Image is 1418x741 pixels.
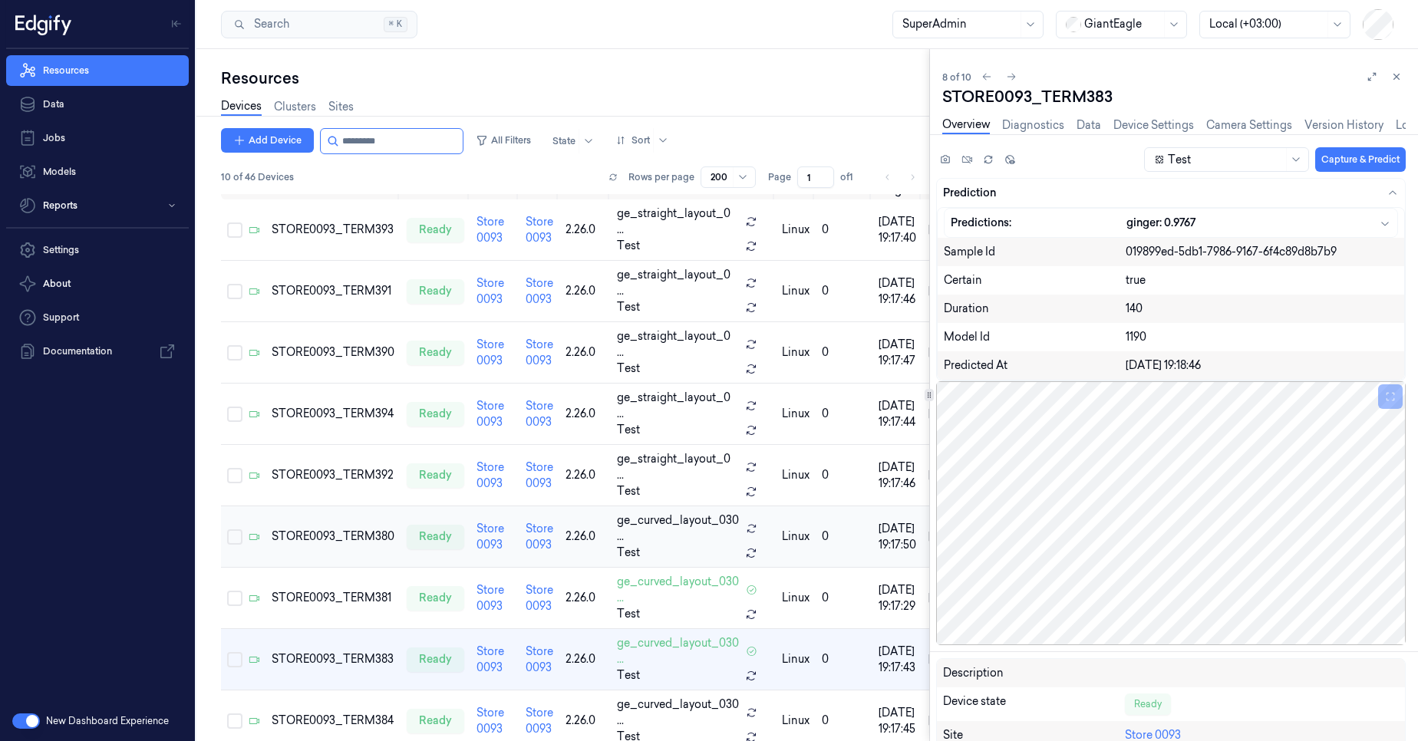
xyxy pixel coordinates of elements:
[526,583,553,613] a: Store 0093
[272,222,394,238] div: STORE0093_TERM393
[1002,117,1064,133] a: Diagnostics
[6,268,189,299] button: About
[942,86,1406,107] div: STORE0093_TERM383
[617,238,640,254] span: Test
[566,406,605,422] div: 2.26.0
[822,713,866,729] div: 0
[943,185,996,201] div: Prediction
[407,402,464,426] div: ready
[617,328,739,361] span: ge_straight_layout_0 ...
[477,399,504,429] a: Store 0093
[944,244,1126,260] div: Sample Id
[407,586,464,611] div: ready
[822,344,866,361] div: 0
[221,98,262,116] a: Devices
[782,283,810,299] p: linux
[617,606,640,622] span: Test
[526,215,553,245] a: Store 0093
[477,583,504,613] a: Store 0093
[272,283,394,299] div: STORE0093_TERM391
[1125,693,1171,715] div: Ready
[782,651,810,667] p: linux
[407,463,464,488] div: ready
[274,99,316,115] a: Clusters
[617,299,640,315] span: Test
[221,128,314,153] button: Add Device
[566,590,605,606] div: 2.26.0
[477,644,504,674] a: Store 0093
[879,275,916,308] div: [DATE] 19:17:46
[227,713,242,729] button: Select row
[221,170,294,184] span: 10 of 46 Devices
[1126,329,1398,345] div: 1190
[782,344,810,361] p: linux
[6,156,189,187] a: Models
[879,705,916,737] div: [DATE] 19:17:45
[822,406,866,422] div: 0
[617,422,640,438] span: Test
[617,451,739,483] span: ge_straight_layout_0 ...
[617,390,739,422] span: ge_straight_layout_0 ...
[822,222,866,238] div: 0
[566,283,605,299] div: 2.26.0
[782,406,810,422] p: linux
[526,460,553,490] a: Store 0093
[943,665,1126,681] div: Description
[566,713,605,729] div: 2.26.0
[1315,147,1406,172] button: Capture & Predict
[272,590,394,606] div: STORE0093_TERM381
[782,590,810,606] p: linux
[407,341,464,365] div: ready
[951,215,1127,231] div: Predictions:
[566,344,605,361] div: 2.26.0
[617,483,640,499] span: Test
[840,170,865,184] span: of 1
[272,406,394,422] div: STORE0093_TERM394
[1077,117,1101,133] a: Data
[6,55,189,86] a: Resources
[566,467,605,483] div: 2.26.0
[617,267,739,299] span: ge_straight_layout_0 ...
[227,529,242,545] button: Select row
[1304,117,1383,133] a: Version History
[879,644,916,676] div: [DATE] 19:17:43
[6,336,189,367] a: Documentation
[407,218,464,242] div: ready
[782,529,810,545] p: linux
[526,522,553,552] a: Store 0093
[328,99,354,115] a: Sites
[782,222,810,238] p: linux
[477,706,504,736] a: Store 0093
[822,651,866,667] div: 0
[942,117,990,134] a: Overview
[879,459,916,492] div: [DATE] 19:17:46
[945,209,1397,237] button: Predictions:ginger: 0.9767
[879,337,916,369] div: [DATE] 19:17:47
[1126,215,1195,230] span: ginger: 0.9767
[822,529,866,545] div: 0
[6,89,189,120] a: Data
[6,123,189,153] a: Jobs
[822,590,866,606] div: 0
[272,529,394,545] div: STORE0093_TERM380
[227,222,242,238] button: Select row
[617,697,740,729] span: ge_curved_layout_030 ...
[617,206,739,238] span: ge_straight_layout_0 ...
[526,338,553,367] a: Store 0093
[1113,117,1194,133] a: Device Settings
[566,651,605,667] div: 2.26.0
[477,215,504,245] a: Store 0093
[227,652,242,667] button: Select row
[6,235,189,265] a: Settings
[227,591,242,606] button: Select row
[6,302,189,333] a: Support
[822,467,866,483] div: 0
[943,693,1126,715] div: Device state
[221,11,417,38] button: Search⌘K
[1126,357,1398,374] div: [DATE] 19:18:46
[272,344,394,361] div: STORE0093_TERM390
[1126,272,1398,288] div: true
[272,651,394,667] div: STORE0093_TERM383
[407,279,464,304] div: ready
[937,207,1405,380] div: Prediction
